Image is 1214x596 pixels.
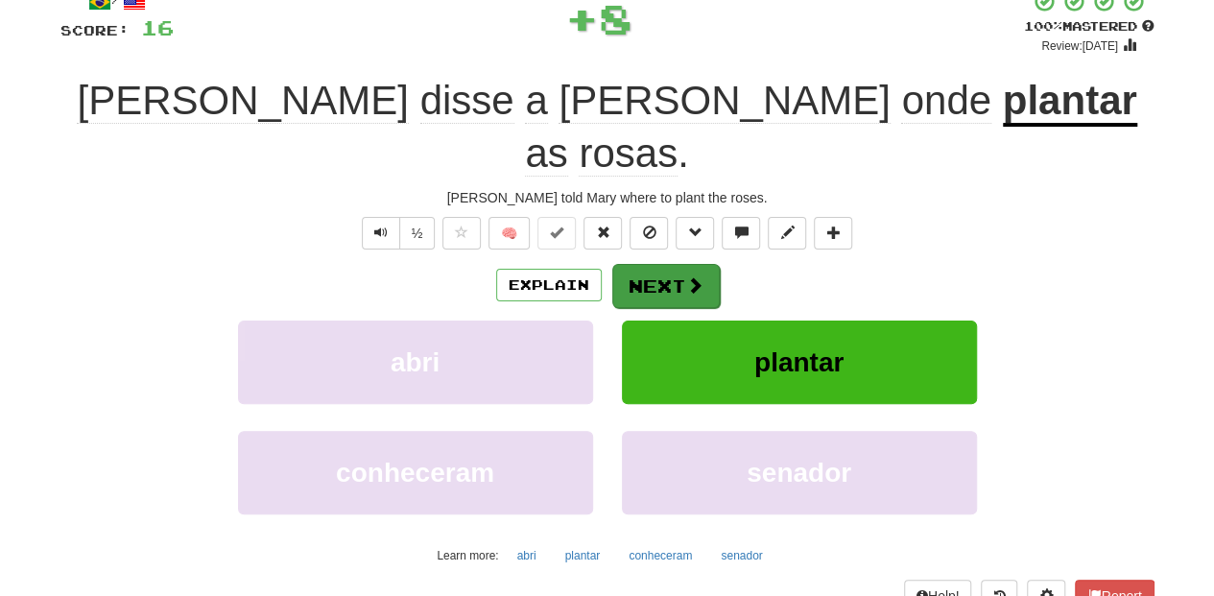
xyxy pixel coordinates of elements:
button: Explain [496,269,602,301]
button: 🧠 [488,217,530,250]
span: [PERSON_NAME] [559,78,890,124]
span: conheceram [336,458,494,488]
div: [PERSON_NAME] told Mary where to plant the roses. [60,188,1154,207]
small: Review: [DATE] [1041,39,1118,53]
div: Text-to-speech controls [358,217,436,250]
span: 16 [141,15,174,39]
button: plantar [555,541,611,570]
button: Play sentence audio (ctl+space) [362,217,400,250]
button: abri [506,541,546,570]
button: Set this sentence to 100% Mastered (alt+m) [537,217,576,250]
div: Mastered [1024,18,1154,36]
span: disse [420,78,514,124]
span: plantar [754,347,844,377]
small: Learn more: [437,549,498,562]
span: . [525,131,688,177]
span: a [525,78,547,124]
button: Ignore sentence (alt+i) [630,217,668,250]
span: abri [391,347,440,377]
button: abri [238,321,593,404]
span: onde [901,78,990,124]
span: as [525,131,567,177]
span: senador [747,458,851,488]
span: rosas [579,131,678,177]
button: plantar [622,321,977,404]
button: senador [622,431,977,514]
button: Discuss sentence (alt+u) [722,217,760,250]
button: senador [710,541,773,570]
button: Edit sentence (alt+d) [768,217,806,250]
button: conheceram [238,431,593,514]
button: Next [612,264,720,308]
u: plantar [1003,78,1137,127]
span: [PERSON_NAME] [77,78,408,124]
button: conheceram [618,541,702,570]
span: 100 % [1024,18,1062,34]
span: Score: [60,22,130,38]
button: Reset to 0% Mastered (alt+r) [583,217,622,250]
button: ½ [399,217,436,250]
button: Grammar (alt+g) [676,217,714,250]
button: Favorite sentence (alt+f) [442,217,481,250]
button: Add to collection (alt+a) [814,217,852,250]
